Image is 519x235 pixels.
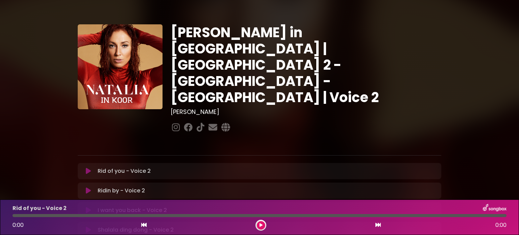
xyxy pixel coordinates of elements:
[483,204,506,213] img: songbox-logo-white.png
[98,167,151,175] p: Rid of you - Voice 2
[171,24,441,105] h1: [PERSON_NAME] in [GEOGRAPHIC_DATA] | [GEOGRAPHIC_DATA] 2 - [GEOGRAPHIC_DATA] - [GEOGRAPHIC_DATA] ...
[98,187,145,195] p: Ridin by - Voice 2
[171,108,441,116] h3: [PERSON_NAME]
[495,221,506,229] span: 0:00
[13,204,67,212] p: Rid of you - Voice 2
[13,221,24,229] span: 0:00
[78,24,163,109] img: YTVS25JmS9CLUqXqkEhs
